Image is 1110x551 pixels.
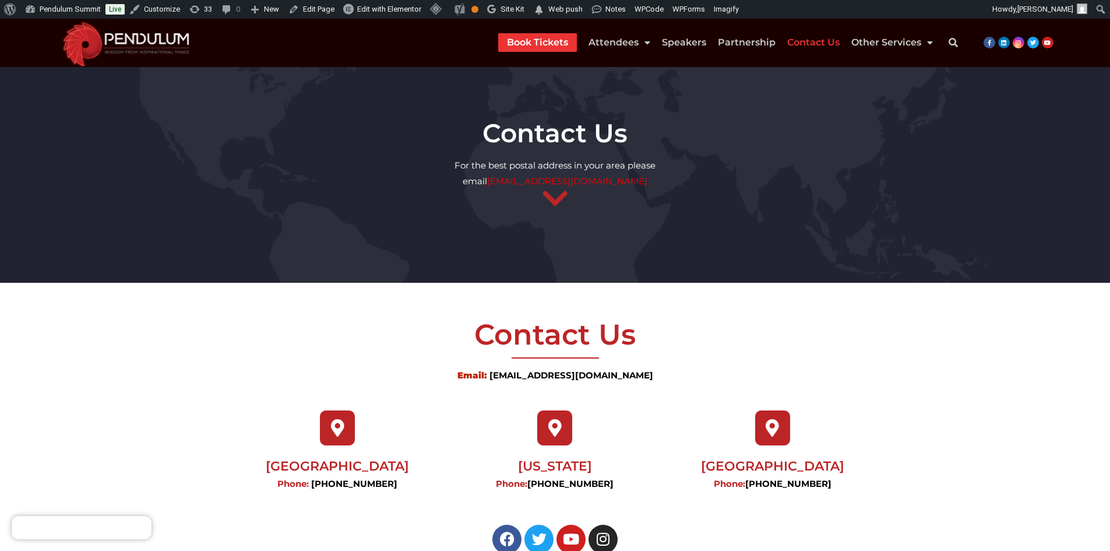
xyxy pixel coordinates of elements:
span: Edit with Elementor [357,5,421,13]
a: [PHONE_NUMBER] [311,478,397,489]
p: Phone: [452,476,658,492]
a: [PHONE_NUMBER] [527,478,614,489]
a: [PHONE_NUMBER] [745,478,831,489]
p: Phone: [235,476,441,492]
a: Live [105,4,125,15]
h5: [US_STATE] [452,460,658,473]
span: Site Kit [501,5,524,13]
iframe: Brevo live chat [12,516,151,539]
a: [EMAIL_ADDRESS][DOMAIN_NAME] [489,370,653,381]
div: OK [471,6,478,13]
h1: Contact Us [6,120,1104,146]
h2: Contact Us [37,320,1073,349]
a: Book Tickets [507,33,568,52]
img: cropped-cropped-Pendulum-Summit-Logo-Website.png [55,19,197,67]
p: For the best postal address in your area please email [6,157,1104,190]
a: Other Services [851,33,933,52]
a: Partnership [718,33,776,52]
a: Contact Us [787,33,840,52]
a: Speakers [662,33,706,52]
div: Search [942,31,965,54]
h5: [GEOGRAPHIC_DATA] [235,460,441,473]
h5: [GEOGRAPHIC_DATA] [669,460,875,473]
nav: Menu [498,33,933,52]
span: [PERSON_NAME] [1017,5,1073,13]
a: Attendees [589,33,650,52]
p: Phone: [669,476,875,492]
span:  [533,2,545,18]
span: Email: [457,370,487,381]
